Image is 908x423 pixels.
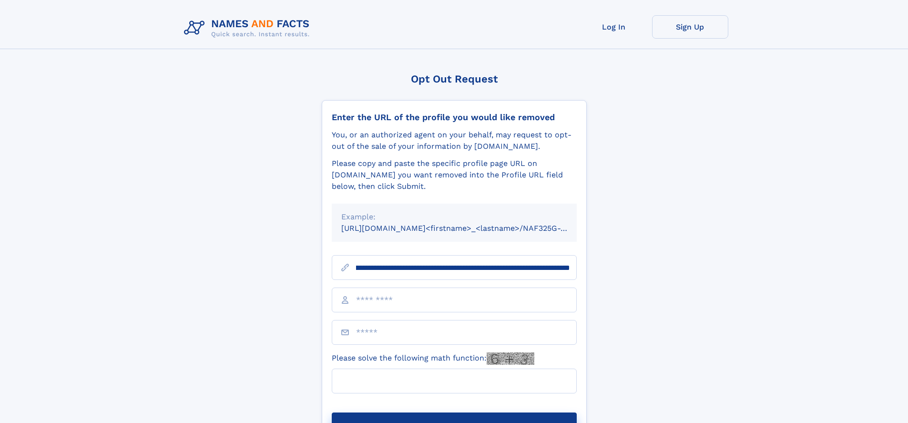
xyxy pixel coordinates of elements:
[180,15,317,41] img: Logo Names and Facts
[322,73,587,85] div: Opt Out Request
[332,158,577,192] div: Please copy and paste the specific profile page URL on [DOMAIN_NAME] you want removed into the Pr...
[332,352,534,365] label: Please solve the following math function:
[341,224,595,233] small: [URL][DOMAIN_NAME]<firstname>_<lastname>/NAF325G-xxxxxxxx
[332,112,577,123] div: Enter the URL of the profile you would like removed
[652,15,728,39] a: Sign Up
[576,15,652,39] a: Log In
[341,211,567,223] div: Example:
[332,129,577,152] div: You, or an authorized agent on your behalf, may request to opt-out of the sale of your informatio...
